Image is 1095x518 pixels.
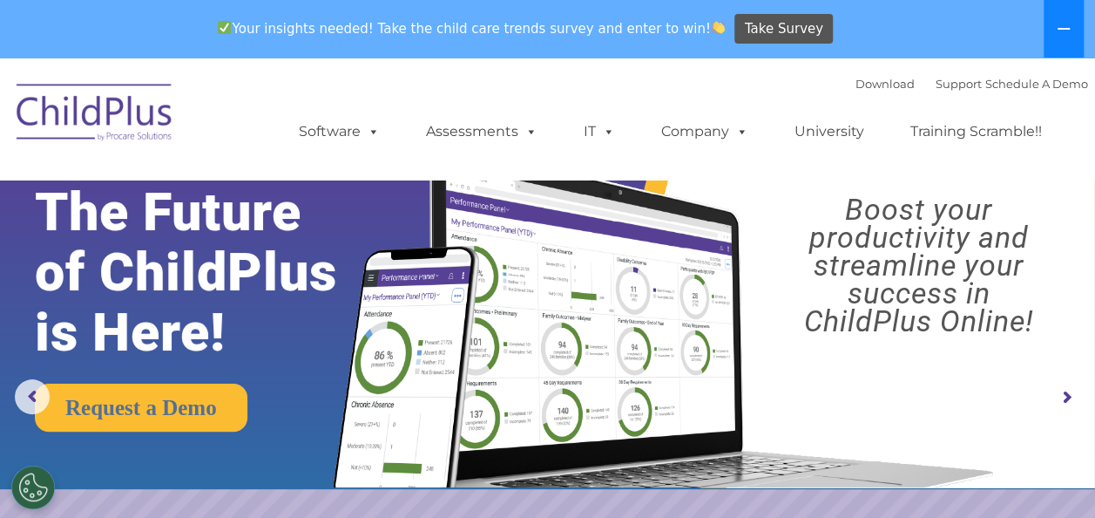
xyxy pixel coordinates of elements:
a: Schedule A Demo [985,77,1088,91]
span: Phone number [242,187,316,200]
font: | [855,77,1088,91]
a: Training Scramble!! [893,114,1059,149]
img: 👏 [712,21,725,34]
a: Assessments [409,114,555,149]
img: ✅ [218,21,231,34]
span: Take Survey [745,14,823,44]
button: Cookies Settings [11,466,55,509]
a: Download [855,77,915,91]
span: Last name [242,115,295,128]
a: Support [936,77,982,91]
a: Software [281,114,397,149]
img: ChildPlus by Procare Solutions [8,72,182,159]
a: Take Survey [734,14,833,44]
a: University [777,114,882,149]
rs-layer: The Future of ChildPlus is Here! [35,182,384,363]
a: IT [566,114,632,149]
rs-layer: Boost your productivity and streamline your success in ChildPlus Online! [756,195,1081,335]
a: Company [644,114,766,149]
a: Request a Demo [35,384,247,432]
span: Your insights needed! Take the child care trends survey and enter to win! [211,11,733,45]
